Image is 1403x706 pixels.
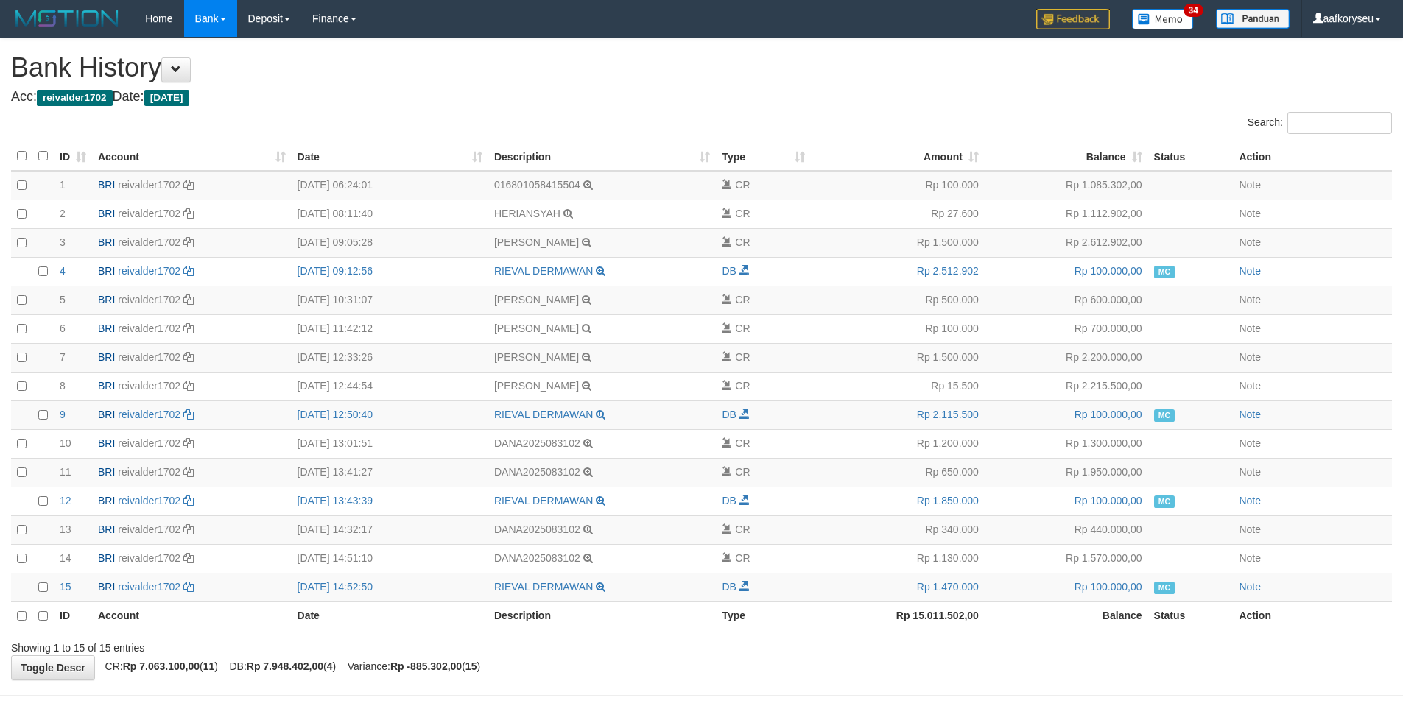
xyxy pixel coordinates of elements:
[60,552,71,564] span: 14
[985,544,1148,573] td: Rp 1.570.000,00
[722,495,736,506] span: DB
[1239,380,1261,392] a: Note
[98,265,115,277] span: BRI
[735,294,750,306] span: CR
[118,380,180,392] a: reivalder1702
[390,660,462,672] strong: Rp -885.302,00
[60,409,66,420] span: 9
[811,544,985,573] td: Rp 1.130.000
[98,236,115,248] span: BRI
[98,380,115,392] span: BRI
[118,179,180,191] a: reivalder1702
[1239,409,1261,420] a: Note
[811,314,985,343] td: Rp 100.000
[60,322,66,334] span: 6
[292,573,488,601] td: [DATE] 14:52:50
[985,286,1148,314] td: Rp 600.000,00
[98,581,115,593] span: BRI
[985,573,1148,601] td: Rp 100.000,00
[494,437,580,449] a: DANA2025083102
[1036,9,1110,29] img: Feedback.jpg
[98,466,115,478] span: BRI
[735,552,750,564] span: CR
[183,409,194,420] a: Copy reivalder1702 to clipboard
[494,581,593,593] a: RIEVAL DERMAWAN
[985,228,1148,257] td: Rp 2.612.902,00
[1248,112,1392,134] label: Search:
[183,437,194,449] a: Copy reivalder1702 to clipboard
[1239,552,1261,564] a: Note
[494,523,580,535] a: DANA2025083102
[118,236,180,248] a: reivalder1702
[292,400,488,429] td: [DATE] 12:50:40
[60,581,71,593] span: 15
[98,351,115,363] span: BRI
[118,409,180,420] a: reivalder1702
[60,236,66,248] span: 3
[98,660,481,672] span: CR: ( ) DB: ( ) Variance: ( )
[98,179,115,191] span: BRI
[494,552,580,564] a: DANA2025083102
[118,208,180,219] a: reivalder1702
[1239,179,1261,191] a: Note
[118,523,180,535] a: reivalder1702
[1239,437,1261,449] a: Note
[292,257,488,286] td: [DATE] 09:12:56
[494,208,560,219] a: HERIANSYAH
[292,286,488,314] td: [DATE] 10:31:07
[54,601,92,630] th: ID
[1239,466,1261,478] a: Note
[183,552,194,564] a: Copy reivalder1702 to clipboard
[1239,351,1261,363] a: Note
[292,544,488,573] td: [DATE] 14:51:10
[1239,523,1261,535] a: Note
[494,236,579,248] a: [PERSON_NAME]
[118,265,180,277] a: reivalder1702
[1239,294,1261,306] a: Note
[1154,495,1175,508] span: Manually Checked by: aafzefaya
[292,228,488,257] td: [DATE] 09:05:28
[292,458,488,487] td: [DATE] 13:41:27
[465,660,477,672] strong: 15
[11,635,574,655] div: Showing 1 to 15 of 15 entries
[985,343,1148,372] td: Rp 2.200.000,00
[985,429,1148,458] td: Rp 1.300.000,00
[985,257,1148,286] td: Rp 100.000,00
[60,265,66,277] span: 4
[811,142,985,171] th: Amount: activate to sort column ascending
[183,351,194,363] a: Copy reivalder1702 to clipboard
[494,495,593,506] a: RIEVAL DERMAWAN
[60,466,71,478] span: 11
[811,487,985,515] td: Rp 1.850.000
[488,142,717,171] th: Description: activate to sort column ascending
[1233,601,1392,630] th: Action
[985,487,1148,515] td: Rp 100.000,00
[98,437,115,449] span: BRI
[1148,601,1234,630] th: Status
[494,322,579,334] a: [PERSON_NAME]
[123,660,200,672] strong: Rp 7.063.100,00
[985,314,1148,343] td: Rp 700.000,00
[144,90,189,106] span: [DATE]
[735,179,750,191] span: CR
[183,294,194,306] a: Copy reivalder1702 to clipboard
[60,208,66,219] span: 2
[811,372,985,400] td: Rp 15.500
[118,437,180,449] a: reivalder1702
[985,200,1148,228] td: Rp 1.112.902,00
[183,236,194,248] a: Copy reivalder1702 to clipboard
[1132,9,1194,29] img: Button%20Memo.svg
[292,487,488,515] td: [DATE] 13:43:39
[183,380,194,392] a: Copy reivalder1702 to clipboard
[735,322,750,334] span: CR
[985,171,1148,200] td: Rp 1.085.302,00
[494,409,593,420] a: RIEVAL DERMAWAN
[1148,142,1234,171] th: Status
[1239,495,1261,506] a: Note
[11,7,123,29] img: MOTION_logo.png
[118,322,180,334] a: reivalder1702
[60,437,71,449] span: 10
[60,351,66,363] span: 7
[292,601,488,630] th: Date
[92,601,292,630] th: Account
